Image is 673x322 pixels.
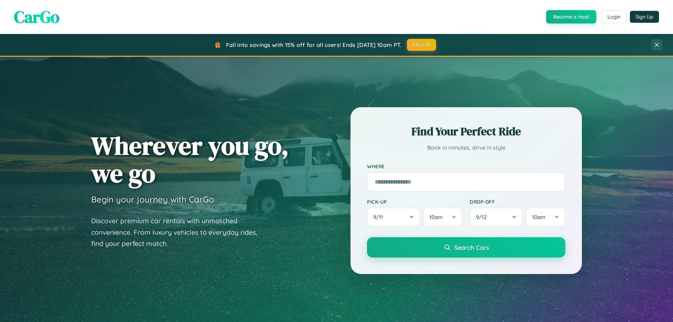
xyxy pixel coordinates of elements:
[367,163,565,169] label: Where
[367,143,565,153] p: Book in minutes, drive in style
[367,199,463,205] label: Pick-up
[601,11,626,23] button: Login
[373,214,387,220] span: 9 / 11
[630,11,659,23] button: Sign Up
[470,199,565,205] label: Drop-off
[532,214,545,220] span: 10am
[429,214,443,220] span: 10am
[526,207,565,227] button: 10am
[14,5,60,28] span: CarGo
[367,124,565,139] h2: Find Your Perfect Ride
[423,207,463,227] button: 10am
[470,207,523,227] button: 9/12
[91,215,266,249] p: Discover premium car rentals with unmatched convenience. From luxury vehicles to everyday rides, ...
[91,194,214,205] h3: Begin your journey with CarGo
[476,214,490,220] span: 9 / 12
[546,10,596,23] button: Become a Host
[367,237,565,258] button: Search Cars
[91,132,289,187] h1: Wherever you go, we go
[367,207,420,227] button: 9/11
[407,39,436,51] button: FALL15
[454,244,489,251] span: Search Cars
[226,41,402,48] span: Fall into savings with 15% off for all users! Ends [DATE] 10am PT.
